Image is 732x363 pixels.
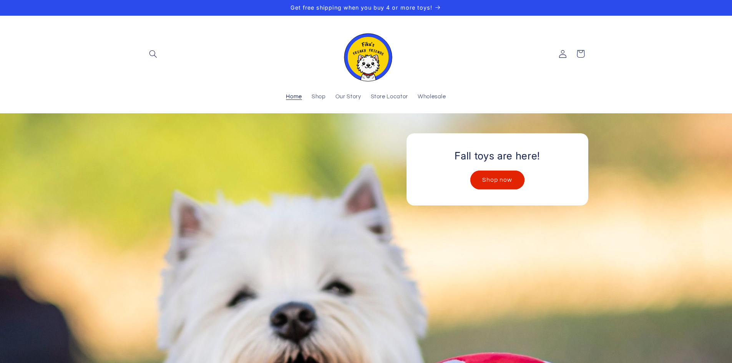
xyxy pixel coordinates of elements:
a: Shop [307,89,330,106]
h2: Fall toys are here! [455,149,540,162]
span: Store Locator [371,93,408,101]
span: Get free shipping when you buy 4 or more toys! [290,4,432,11]
summary: Search [144,45,162,63]
span: Wholesale [418,93,446,101]
span: Shop [312,93,326,101]
span: Home [286,93,302,101]
a: Shop now [470,171,524,189]
a: Fika's Freaky Friends [336,23,396,85]
a: Our Story [330,89,366,106]
a: Wholesale [413,89,451,106]
img: Fika's Freaky Friends [339,27,393,81]
a: Home [281,89,307,106]
span: Our Story [335,93,361,101]
a: Store Locator [366,89,413,106]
